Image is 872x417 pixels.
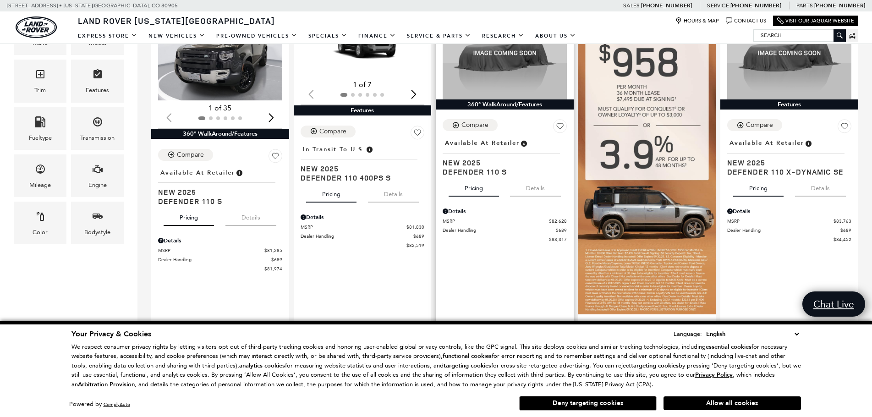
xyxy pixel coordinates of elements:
div: Engine [88,180,107,190]
span: Dealer Handling [727,227,840,234]
div: Pricing Details - Defender 110 400PS S [301,213,425,221]
a: [STREET_ADDRESS] • [US_STATE][GEOGRAPHIC_DATA], CO 80905 [7,2,178,9]
a: Available at RetailerNew 2025Defender 110 S [443,137,567,176]
a: About Us [530,28,581,44]
div: EngineEngine [71,154,124,197]
span: Dealer Handling [443,227,556,234]
div: FueltypeFueltype [14,107,66,150]
span: Vehicle is in stock and ready for immediate delivery. Due to demand, availability is subject to c... [235,168,243,178]
span: $689 [840,227,851,234]
button: Save Vehicle [411,126,424,143]
strong: Arbitration Provision [78,380,135,389]
a: Specials [303,28,353,44]
a: Contact Us [726,17,766,24]
span: Defender 110 S [158,197,275,206]
button: Compare Vehicle [158,149,213,161]
div: Features [720,99,858,110]
span: Defender 110 S [443,167,560,176]
div: Compare [177,151,204,159]
div: Mileage [29,180,51,190]
div: Pricing Details - Defender 110 S [158,236,282,245]
span: Color [35,208,46,227]
strong: functional cookies [443,352,492,360]
a: $81,974 [158,265,282,272]
span: Dealer Handling [158,256,271,263]
a: Finance [353,28,401,44]
a: Dealer Handling $689 [727,227,851,234]
button: pricing tab [306,182,356,203]
a: MSRP $83,763 [727,218,851,225]
span: Service [707,2,729,9]
button: Save Vehicle [553,119,567,137]
span: $82,628 [549,218,567,225]
a: MSRP $81,830 [301,224,425,230]
div: Features [294,105,432,115]
span: Land Rover [US_STATE][GEOGRAPHIC_DATA] [78,15,275,26]
span: New 2025 [158,187,275,197]
div: Powered by [69,401,130,407]
span: Defender 110 400PS S [301,173,418,182]
a: [PHONE_NUMBER] [814,2,865,9]
div: Compare [746,121,773,129]
span: New 2025 [727,158,845,167]
img: 2025 LAND ROVER Defender 110 S [443,6,567,99]
a: New Vehicles [143,28,211,44]
div: TrimTrim [14,60,66,102]
img: 2025 LAND ROVER Defender 110 S 1 [158,6,284,101]
div: Bodystyle [84,227,110,237]
button: Compare Vehicle [301,126,356,137]
div: Language: [674,331,702,337]
span: Trim [35,66,46,85]
span: $689 [413,233,424,240]
span: Fueltype [35,114,46,133]
div: Pricing Details - Defender 110 X-Dynamic SE [727,207,851,215]
span: $84,452 [834,236,851,243]
span: Your Privacy & Cookies [71,329,151,339]
a: [PHONE_NUMBER] [730,2,781,9]
div: Pricing Details - Defender 110 S [443,207,567,215]
a: Hours & Map [675,17,719,24]
button: details tab [510,176,561,197]
span: Parts [796,2,813,9]
span: Vehicle is in stock and ready for immediate delivery. Due to demand, availability is subject to c... [520,138,528,148]
a: MSRP $82,628 [443,218,567,225]
a: land-rover [16,16,57,38]
button: Compare Vehicle [443,119,498,131]
button: pricing tab [733,176,784,197]
span: Engine [92,161,103,180]
a: Dealer Handling $689 [443,227,567,234]
div: ColorColor [14,202,66,244]
a: Service & Parts [401,28,477,44]
div: 360° WalkAround/Features [436,99,574,110]
button: Compare Vehicle [727,119,782,131]
span: $83,763 [834,218,851,225]
a: Chat Live [802,291,865,317]
img: 2025 LAND ROVER Defender 110 X-Dynamic SE [727,6,851,99]
span: Available at Retailer [160,168,235,178]
span: Vehicle has shipped from factory of origin. Estimated time of delivery to Retailer is on average ... [365,144,373,154]
span: $689 [556,227,567,234]
a: Privacy Policy [695,371,733,378]
a: MSRP $81,285 [158,247,282,254]
a: Research [477,28,530,44]
nav: Main Navigation [72,28,581,44]
strong: targeting cookies [444,362,491,370]
a: Dealer Handling $689 [158,256,282,263]
button: details tab [368,182,419,203]
a: Available at RetailerNew 2025Defender 110 X-Dynamic SE [727,137,851,176]
span: Dealer Handling [301,233,414,240]
div: Fueltype [29,133,52,143]
span: Available at Retailer [445,138,520,148]
a: $84,452 [727,236,851,243]
div: BodystyleBodystyle [71,202,124,244]
div: 1 / 2 [158,6,284,101]
button: Save Vehicle [269,149,282,166]
button: Allow all cookies [664,396,801,410]
span: $83,317 [549,236,567,243]
a: $83,317 [443,236,567,243]
strong: targeting cookies [631,362,679,370]
span: Sales [623,2,640,9]
div: Color [33,227,48,237]
div: 1 of 7 [301,80,425,90]
a: ComplyAuto [104,401,130,407]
